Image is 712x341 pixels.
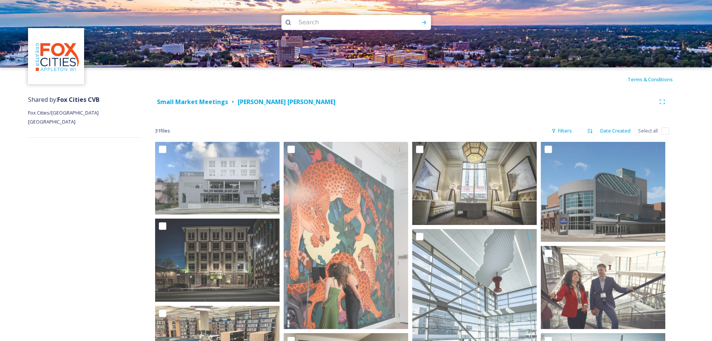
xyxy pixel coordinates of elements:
[548,124,576,138] div: Filters
[157,98,228,106] strong: Small Market Meetings
[541,246,665,329] img: Fox Cities Exhibition Center Attendees.jpg
[155,127,170,134] span: 31 file s
[628,76,673,83] span: Terms & Conditions
[412,142,537,225] img: CopperLeaf Boutique Hotel (9).jpg
[155,219,280,302] img: CopperLeaf Boutique Hotel (4).jpeg
[541,142,665,241] img: Fox Cities Performing Arts Center Exterior.jpg
[284,142,408,329] img: Trout Museum 2.jpg
[638,127,658,134] span: Select all
[29,29,83,83] img: images.png
[28,95,99,104] span: Shared by:
[28,109,100,125] span: Fox Cities/[GEOGRAPHIC_DATA] [GEOGRAPHIC_DATA]
[57,95,99,104] strong: Fox Cities CVB
[295,14,397,31] input: Search
[597,124,634,138] div: Date Created
[628,75,684,84] a: Terms & Conditions
[238,98,336,106] strong: [PERSON_NAME] [PERSON_NAME]
[155,142,280,214] img: Trout Museum Exterior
